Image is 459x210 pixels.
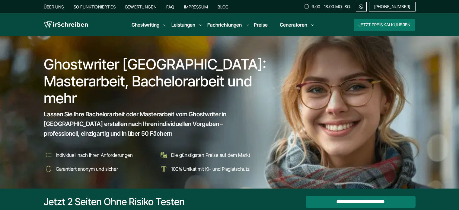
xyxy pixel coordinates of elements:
[44,109,259,138] span: Lassen Sie Ihre Bachelorarbeit oder Masterarbeit vom Ghostwriter in [GEOGRAPHIC_DATA] erstellen n...
[218,4,228,9] a: Blog
[125,4,157,9] a: Bewertungen
[359,4,364,9] img: Email
[44,56,271,107] h1: Ghostwriter [GEOGRAPHIC_DATA]: Masterarbeit, Bachelorarbeit und mehr
[74,4,116,9] a: So funktioniert es
[159,150,270,160] li: Die günstigsten Preise auf dem Markt
[44,196,185,208] div: Jetzt 2 Seiten ohne Risiko testen
[132,21,159,28] a: Ghostwriting
[166,4,174,9] a: FAQ
[159,164,270,174] li: 100% Unikat mit KI- und Plagiatschutz
[354,19,415,31] button: Jetzt Preis kalkulieren
[280,21,307,28] a: Generatoren
[184,4,208,9] a: Impressum
[159,164,169,174] img: 100% Unikat mit KI- und Plagiatschutz
[44,20,88,29] img: logo wirschreiben
[207,21,242,28] a: Fachrichtungen
[374,4,410,9] span: [PHONE_NUMBER]
[159,150,169,160] img: Die günstigsten Preise auf dem Markt
[171,21,195,28] a: Leistungen
[44,150,155,160] li: Individuell nach Ihren Anforderungen
[304,4,309,9] img: Schedule
[44,150,53,160] img: Individuell nach Ihren Anforderungen
[312,4,351,9] span: 9:00 - 18:00 Mo.-So.
[369,2,416,11] a: [PHONE_NUMBER]
[44,164,155,174] li: Garantiert anonym und sicher
[44,4,64,9] a: Über uns
[254,22,268,28] a: Preise
[44,164,53,174] img: Garantiert anonym und sicher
